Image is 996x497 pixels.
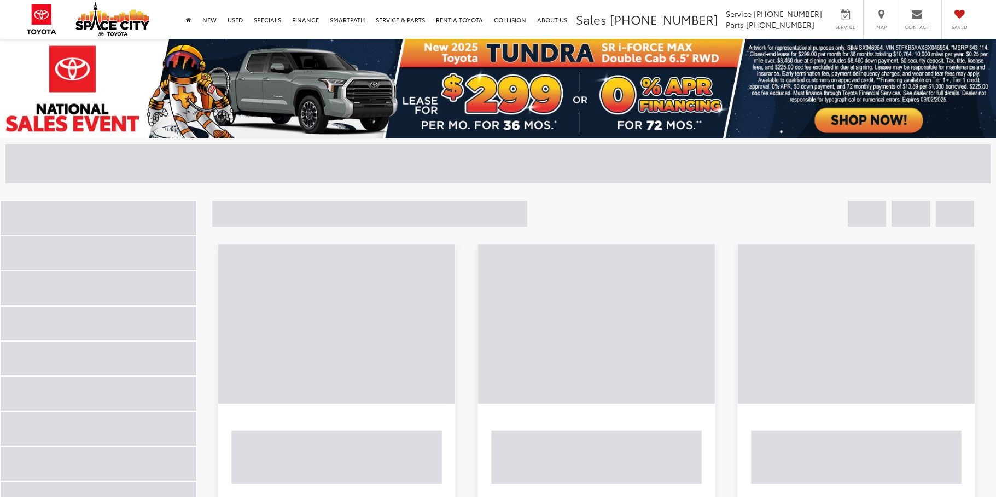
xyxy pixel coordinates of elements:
span: Service [833,24,858,31]
span: Service [726,8,752,19]
span: Sales [576,10,607,28]
span: [PHONE_NUMBER] [746,19,814,30]
span: [PHONE_NUMBER] [754,8,822,19]
span: Map [869,24,893,31]
span: Saved [947,24,971,31]
span: Contact [905,24,929,31]
span: Parts [726,19,744,30]
img: Space City Toyota [75,2,149,36]
span: [PHONE_NUMBER] [610,10,718,28]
